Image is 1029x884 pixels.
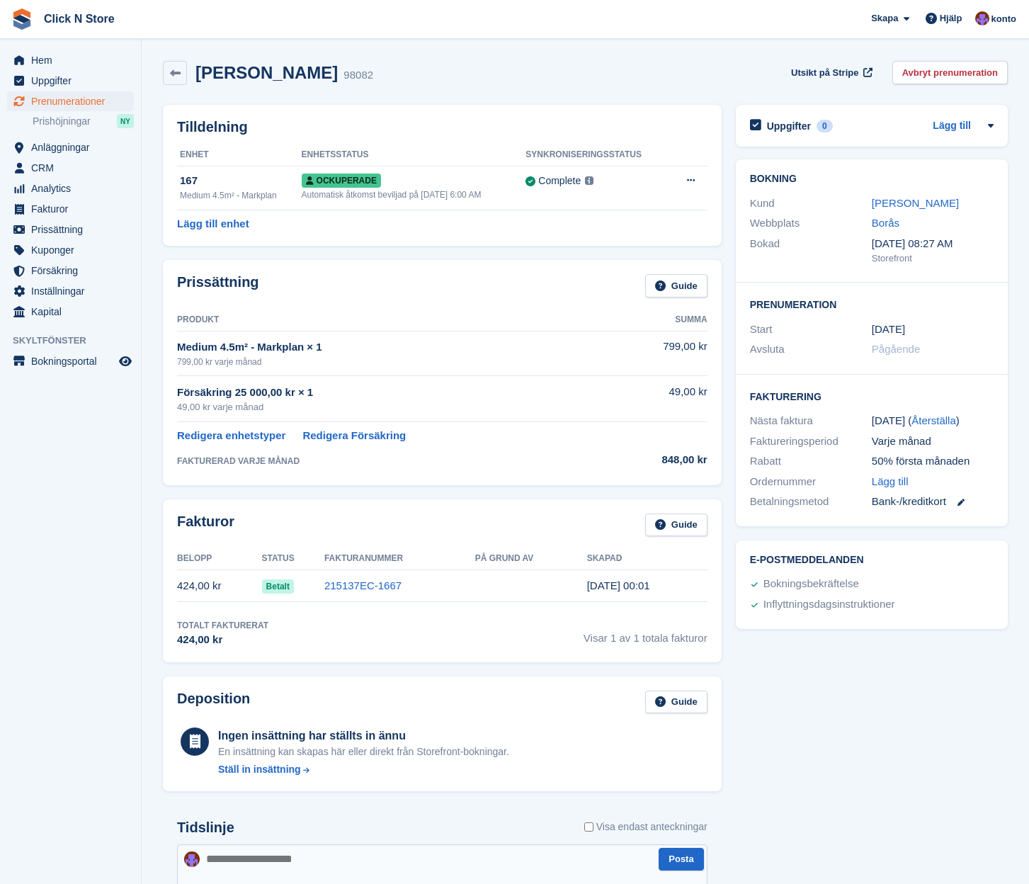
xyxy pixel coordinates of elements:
[302,144,526,166] th: Enhetsstatus
[177,632,268,648] div: 424,00 kr
[31,71,116,91] span: Uppgifter
[7,50,134,70] a: menu
[7,220,134,239] a: menu
[218,727,509,744] div: Ingen insättning har ställts in ännu
[525,144,670,166] th: Synkroniseringsstatus
[177,548,262,570] th: Belopp
[620,452,707,468] div: 848,00 kr
[645,514,707,537] a: Guide
[7,281,134,301] a: menu
[620,309,707,331] th: Summa
[750,494,872,510] div: Betalningsmetod
[750,413,872,429] div: Nästa faktura
[324,579,402,591] a: 215137EC-1667
[31,240,116,260] span: Kuponger
[817,120,833,132] div: 0
[872,322,905,338] time: 2025-08-11 22:00:00 UTC
[31,281,116,301] span: Inställningar
[7,178,134,198] a: menu
[117,353,134,370] a: Förhandsgranska butik
[177,356,620,368] div: 799,00 kr varje månad
[659,848,703,871] button: Posta
[180,173,302,189] div: 167
[31,220,116,239] span: Prissättning
[38,7,120,30] a: Click N Store
[7,302,134,322] a: menu
[31,351,116,371] span: Bokningsportal
[872,343,920,355] span: Pågående
[750,555,994,566] h2: E-postmeddelanden
[991,12,1016,26] span: konto
[177,691,250,714] h2: Deposition
[872,236,994,252] div: [DATE] 08:27 AM
[872,474,909,490] a: Lägg till
[750,297,994,311] h2: Prenumeration
[177,400,620,414] div: 49,00 kr varje månad
[7,261,134,280] a: menu
[7,199,134,219] a: menu
[177,619,268,632] div: Totalt fakturerat
[31,50,116,70] span: Hem
[872,197,959,209] a: [PERSON_NAME]
[791,66,858,80] span: Utsikt på Stripe
[177,119,707,135] h2: Tilldelning
[538,174,581,188] div: Complete
[872,494,994,510] div: Bank-/kreditkort
[872,413,994,429] div: [DATE] ( )
[911,414,956,426] a: Återställa
[750,236,872,266] div: Bokad
[585,176,593,185] img: icon-info-grey-7440780725fd019a000dd9b08b2336e03edf1995a4989e88bcd33f0948082b44.svg
[475,548,587,570] th: På grund av
[177,428,285,444] a: Redigera enhetstyper
[872,453,994,470] div: 50% första månaden
[324,548,475,570] th: Fakturanummer
[7,91,134,111] a: menu
[33,113,134,129] a: Prishöjningar NY
[177,385,620,401] div: Försäkring 25 000,00 kr × 1
[31,261,116,280] span: Försäkring
[177,274,259,297] h2: Prissättning
[750,453,872,470] div: Rabatt
[763,596,895,613] div: Inflyttningsdagsinstruktioner
[871,11,898,25] span: Skapa
[750,195,872,212] div: Kund
[302,188,526,201] div: Automatisk åtkomst beviljad på [DATE] 6:00 AM
[587,548,707,570] th: Skapad
[177,514,234,537] h2: Fakturor
[177,144,302,166] th: Enhet
[13,334,141,348] span: Skyltfönster
[7,240,134,260] a: menu
[7,71,134,91] a: menu
[750,215,872,232] div: Webbplats
[177,309,620,331] th: Produkt
[218,762,509,777] a: Ställ in insättning
[184,851,200,867] img: Theo Söderlund
[975,11,989,25] img: Theo Söderlund
[180,189,302,202] div: Medium 4.5m² - Markplan
[195,63,338,82] h2: [PERSON_NAME]
[218,762,301,777] div: Ställ in insättning
[177,820,234,836] h2: Tidslinje
[584,820,707,834] label: Visa endast anteckningar
[31,137,116,157] span: Anläggningar
[262,548,324,570] th: Status
[343,67,373,84] div: 98082
[302,428,406,444] a: Redigera Försäkring
[620,376,707,422] td: 49,00 kr
[750,341,872,358] div: Avsluta
[892,61,1008,84] a: Avbryt prenumeration
[31,178,116,198] span: Analytics
[117,114,134,128] div: NY
[940,11,962,25] span: Hjälp
[177,455,620,467] div: FAKTURERAD VARJE MÅNAD
[872,217,899,229] a: Borås
[767,120,811,132] h2: Uppgifter
[31,158,116,178] span: CRM
[872,251,994,266] div: Storefront
[750,474,872,490] div: Ordernummer
[177,570,262,602] td: 424,00 kr
[587,579,650,591] time: 2025-08-11 22:01:02 UTC
[7,158,134,178] a: menu
[177,216,249,232] a: Lägg till enhet
[584,619,707,648] span: Visar 1 av 1 totala fakturor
